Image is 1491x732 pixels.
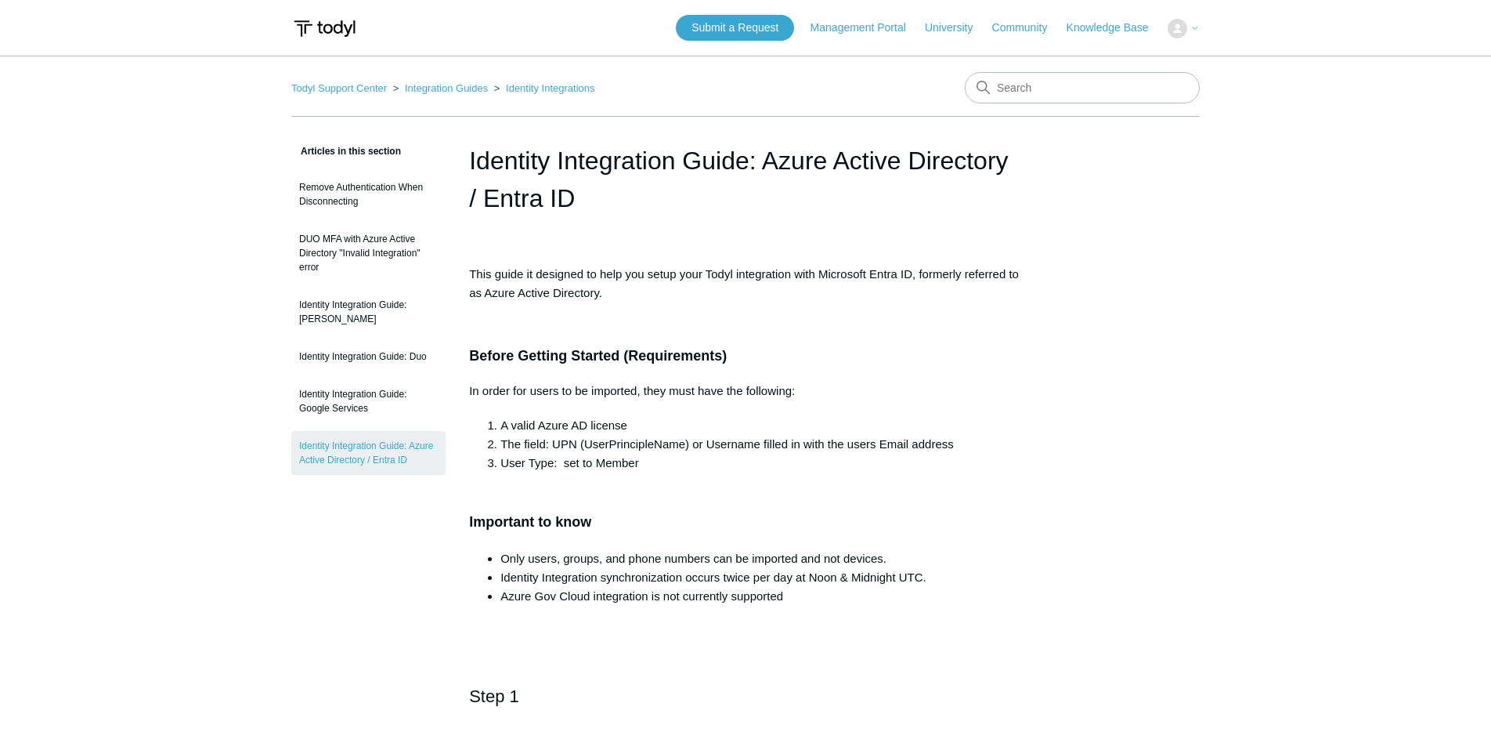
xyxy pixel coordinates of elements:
[500,568,1022,587] li: Identity Integration synchronization occurs twice per day at Noon & Midnight UTC.
[965,72,1200,103] input: Search
[500,416,1022,435] li: A valid Azure AD license
[291,146,401,157] span: Articles in this section
[469,488,1022,534] h3: Important to know
[676,15,794,41] a: Submit a Request
[810,20,922,36] a: Management Portal
[291,82,387,94] a: Todyl Support Center
[469,265,1022,303] p: This guide it designed to help you setup your Todyl integration with Microsoft Entra ID, formerly...
[1067,20,1164,36] a: Knowledge Base
[469,345,1022,368] h3: Before Getting Started (Requirements)
[506,82,594,94] a: Identity Integrations
[291,172,446,216] a: Remove Authentication When Disconnecting
[992,20,1063,36] a: Community
[291,342,446,371] a: Identity Integration Guide: Duo
[390,82,491,94] li: Integration Guides
[291,14,358,43] img: Todyl Support Center Help Center home page
[500,435,1022,454] li: The field: UPN (UserPrincipleName) or Username filled in with the users Email address
[291,290,446,334] a: Identity Integration Guide: [PERSON_NAME]
[500,454,1022,473] li: User Type: set to Member
[500,587,1022,606] li: Azure Gov Cloud integration is not currently supported
[405,82,488,94] a: Integration Guides
[491,82,595,94] li: Identity Integrations
[469,382,1022,400] p: In order for users to be imported, they must have the following:
[291,431,446,475] a: Identity Integration Guide: Azure Active Directory / Entra ID
[925,20,988,36] a: University
[291,379,446,423] a: Identity Integration Guide: Google Services
[291,82,390,94] li: Todyl Support Center
[291,224,446,282] a: DUO MFA with Azure Active Directory "Invalid Integration" error
[500,549,1022,568] li: Only users, groups, and phone numbers can be imported and not devices.
[469,142,1022,217] h1: Identity Integration Guide: Azure Active Directory / Entra ID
